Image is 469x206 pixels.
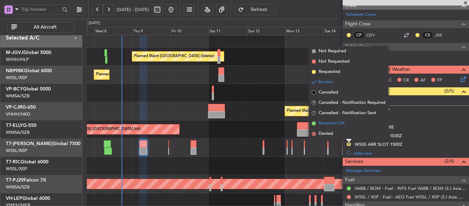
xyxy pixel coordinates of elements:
[6,148,27,154] a: WSSL/XSP
[354,150,466,156] div: Add new
[386,77,392,84] span: AC
[345,176,354,184] span: Fuel
[319,130,333,137] span: Denied
[6,196,50,201] a: VH-LEPGlobal 6000
[6,160,21,164] span: T7-RIC
[437,77,442,84] span: FP
[134,51,215,62] div: Planned Maint [GEOGRAPHIC_DATA] (Seletar)
[319,89,338,96] span: Cancelled
[444,158,454,165] span: (2/4)
[355,185,466,191] a: VABB / BOM - Fuel - WFS Fuel VABB / BOM (EJ Asia Only)
[89,20,100,26] div: [DATE]
[6,105,36,110] a: VP-CJRG-650
[8,22,75,33] button: All Aircraft
[353,31,365,39] div: CP
[319,120,345,127] span: Received OK
[18,25,72,30] span: All Aircraft
[346,167,380,174] a: Manage Services
[319,99,386,106] span: Cancelled - Notification Required
[345,2,357,10] span: Crew
[6,129,30,135] a: WMSA/SZB
[6,68,52,73] a: N8998KGlobal 6000
[403,77,409,84] span: CR
[347,142,351,146] button: R
[366,32,382,38] a: CDY
[422,31,433,39] div: CS
[319,68,340,75] span: Requested
[6,141,53,146] span: T7-[PERSON_NAME]
[355,194,466,200] a: WSSL / XSP - Fuel - AEG Fuel WSSL / XSP (EJ Asia Only)
[6,184,30,190] a: WMSA/SZB
[6,166,27,172] a: WSSL/XSP
[6,87,23,91] span: VP-BCY
[21,4,60,14] input: Trip Number
[312,101,316,105] span: R
[6,50,51,55] a: M-JGVJGlobal 5000
[132,27,170,35] div: Thu 9
[94,27,132,35] div: Wed 8
[345,158,363,166] span: Services
[6,111,30,117] a: VHHH/HKG
[435,32,450,38] a: JSK
[346,11,376,18] a: Schedule Crew
[6,123,36,128] a: T7-ELLYG-550
[208,27,247,35] div: Sat 11
[235,4,276,15] button: Refresh
[319,58,350,65] span: Not Requested
[312,132,316,136] span: D
[345,43,371,51] span: Cabin Crew
[312,111,316,115] span: S
[287,106,401,116] div: Planned Maint [GEOGRAPHIC_DATA] ([GEOGRAPHIC_DATA] Intl)
[285,27,323,35] div: Mon 13
[96,69,176,80] div: Planned Maint [GEOGRAPHIC_DATA] (Seletar)
[6,141,80,146] a: T7-[PERSON_NAME]Global 7500
[355,141,402,147] div: WSSS ARR SLOT 1500Z
[6,178,46,183] a: T7-PJ29Falcon 7X
[245,7,273,12] span: Refresh
[6,105,22,110] span: VP-CJR
[319,48,346,55] span: Not Required
[6,160,48,164] a: T7-RICGlobal 6000
[6,123,23,128] span: T7-ELLY
[170,27,208,35] div: Fri 10
[6,68,24,73] span: N8998K
[6,56,29,63] a: WIHH/HLP
[117,7,149,13] span: [DATE] - [DATE]
[345,20,370,28] span: Flight Crew
[318,79,333,86] span: Review
[6,178,24,183] span: T7-PJ29
[444,87,454,95] span: (0/5)
[323,27,361,35] div: Tue 14
[6,75,27,81] a: WSSL/XSP
[420,77,426,84] span: AF
[6,87,51,91] a: VP-BCYGlobal 5000
[6,50,23,55] span: M-JGVJ
[247,27,285,35] div: Sun 12
[319,110,376,117] span: Cancelled - Notification Sent
[6,93,30,99] a: WMSA/SZB
[6,196,22,201] span: VH-LEP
